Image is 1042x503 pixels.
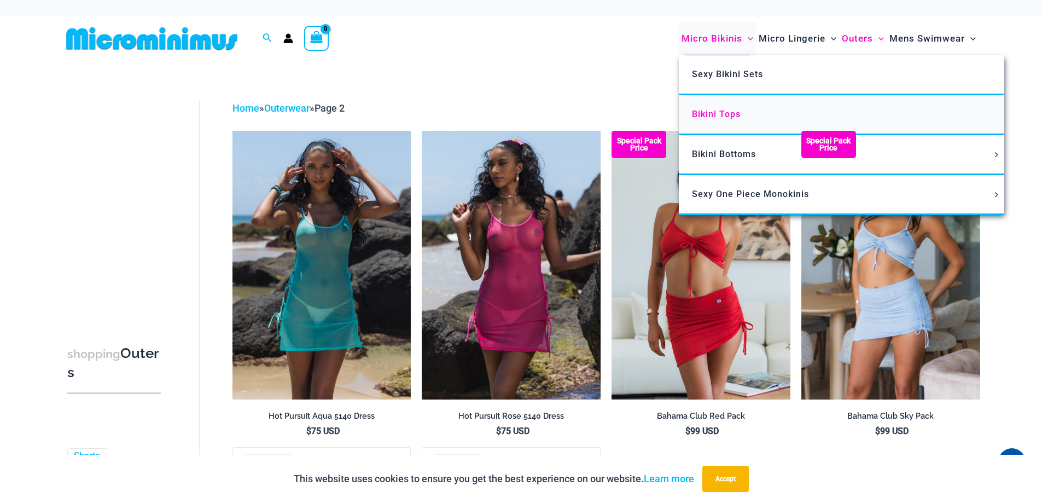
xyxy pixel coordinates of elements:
p: This website uses cookies to ensure you get the best experience on our website. [294,471,694,487]
img: Bahama Club Sky 9170 Crop Top 5404 Skirt 01 [801,131,980,399]
a: Micro BikinisMenu ToggleMenu Toggle [679,22,756,55]
a: Hot Pursuit Rose 5140 Dress 01Hot Pursuit Rose 5140 Dress 12Hot Pursuit Rose 5140 Dress 12 [422,131,601,399]
button: Accept [702,466,749,492]
span: shopping [67,347,120,361]
a: OutersMenu ToggleMenu Toggle [839,22,887,55]
iframe: TrustedSite Certified [67,91,166,310]
h3: Outers [67,344,161,382]
span: Sexy Bikini Sets [692,69,763,79]
span: Bikini Bottoms [692,149,756,159]
img: MM SHOP LOGO FLAT [62,26,242,51]
span: Page 2 [315,102,345,114]
img: Hot Pursuit Aqua 5140 Dress 01 [232,131,411,399]
bdi: 99 USD [685,426,719,436]
a: Hot Pursuit Aqua 5140 Dress 01Hot Pursuit Aqua 5140 Dress 06Hot Pursuit Aqua 5140 Dress 06 [232,131,411,399]
a: Home [232,102,259,114]
a: Bikini BottomsMenu ToggleMenu Toggle [679,135,1004,175]
bdi: 75 USD [496,426,529,436]
b: Special Pack Price [801,137,856,152]
span: Menu Toggle [825,25,836,53]
span: Micro Lingerie [759,25,825,53]
span: Micro Bikinis [682,25,742,53]
a: Bahama Club Red Pack [612,411,790,425]
a: Shorts [74,450,100,462]
a: Bahama Club Sky 9170 Crop Top 5404 Skirt 01 Bahama Club Sky 9170 Crop Top 5404 Skirt 06Bahama Clu... [801,131,980,399]
span: Bikini Tops [692,109,741,119]
span: $ [685,426,690,436]
span: Menu Toggle [990,152,1002,158]
span: » » [232,102,345,114]
span: Menu Toggle [742,25,753,53]
a: Search icon link [263,32,272,45]
img: Hot Pursuit Rose 5140 Dress 01 [422,131,601,399]
a: Learn more [644,473,694,484]
h2: Hot Pursuit Aqua 5140 Dress [232,411,411,421]
a: View Shopping Cart, empty [304,26,329,51]
a: Sexy Bikini Sets [679,55,1004,95]
span: Outers [842,25,873,53]
a: Outerwear [264,102,310,114]
span: $ [496,426,501,436]
span: Sexy One Piece Monokinis [692,189,809,199]
span: $ [875,426,880,436]
a: Bahama Club Red 9170 Crop Top 5404 Skirt 01 Bahama Club Red 9170 Crop Top 5404 Skirt 05Bahama Clu... [612,131,790,399]
span: Menu Toggle [873,25,884,53]
span: Mens Swimwear [889,25,965,53]
a: Hot Pursuit Rose 5140 Dress [422,411,601,425]
span: Menu Toggle [965,25,976,53]
nav: Site Navigation [677,20,981,57]
span: Menu Toggle [990,192,1002,198]
h2: Bahama Club Sky Pack [801,411,980,421]
h2: Bahama Club Red Pack [612,411,790,421]
a: Hot Pursuit Aqua 5140 Dress [232,411,411,425]
bdi: 99 USD [875,426,909,436]
a: Bahama Club Sky Pack [801,411,980,425]
span: $ [306,426,311,436]
a: Account icon link [283,33,293,43]
h2: Hot Pursuit Rose 5140 Dress [422,411,601,421]
a: Bikini Tops [679,95,1004,135]
bdi: 75 USD [306,426,340,436]
img: Bahama Club Red 9170 Crop Top 5404 Skirt 01 [612,131,790,399]
a: Mens SwimwearMenu ToggleMenu Toggle [887,22,979,55]
a: Sexy One Piece MonokinisMenu ToggleMenu Toggle [679,175,1004,215]
a: Micro LingerieMenu ToggleMenu Toggle [756,22,839,55]
b: Special Pack Price [612,137,666,152]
